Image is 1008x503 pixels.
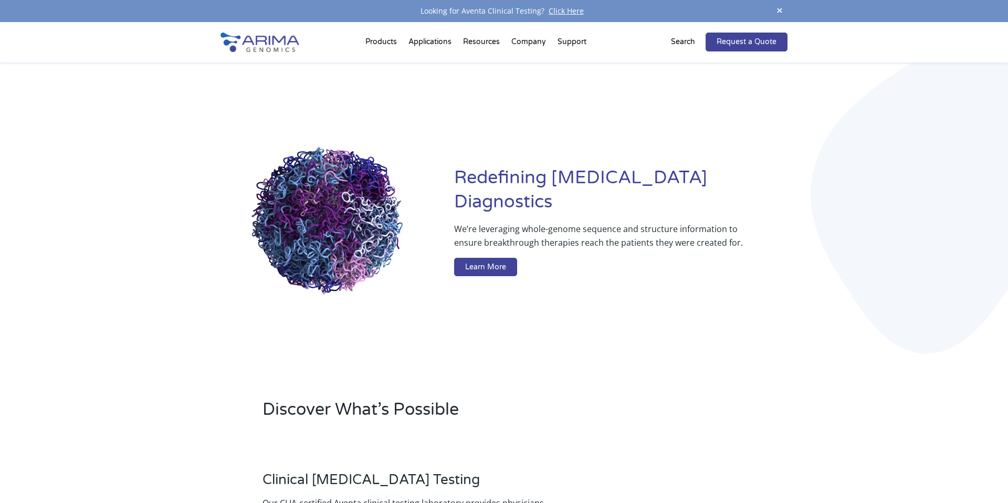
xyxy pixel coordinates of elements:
h2: Discover What’s Possible [262,398,638,429]
p: We’re leveraging whole-genome sequence and structure information to ensure breakthrough therapies... [454,222,745,258]
img: Arima-Genomics-logo [220,33,299,52]
a: Click Here [544,6,588,16]
h1: Redefining [MEDICAL_DATA] Diagnostics [454,166,787,222]
h3: Clinical [MEDICAL_DATA] Testing [262,471,548,496]
p: Search [671,35,695,49]
a: Learn More [454,258,517,277]
a: Request a Quote [706,33,787,51]
div: Looking for Aventa Clinical Testing? [220,4,787,18]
